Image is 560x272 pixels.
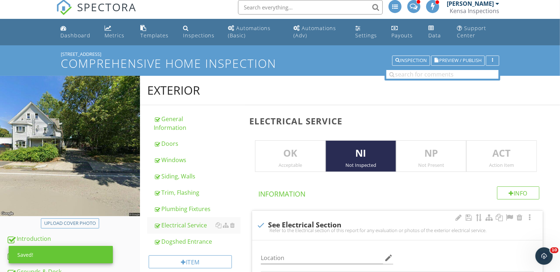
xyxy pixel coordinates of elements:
div: Templates [140,32,169,39]
h3: Electrical Service [249,116,548,126]
div: Automations (Basic) [228,25,271,39]
i: edit [385,254,393,262]
a: Settings [352,22,383,42]
div: Data [428,32,441,39]
div: Doors [154,139,241,148]
div: Siding, Walls [154,172,241,181]
div: Not Present [396,162,466,168]
a: Dashboard [58,22,96,42]
div: Acceptable [255,162,325,168]
div: Payouts [391,32,413,39]
div: Trim, Flashing [154,188,241,197]
a: Metrics [102,22,132,42]
input: Location [261,252,383,264]
div: [STREET_ADDRESS] [61,51,500,57]
button: Inspection [392,55,430,66]
div: Appointment Details [7,251,140,260]
div: Introduction [7,234,140,244]
p: NP [396,146,466,161]
a: Preview / Publish [431,57,485,63]
a: Templates [137,22,174,42]
div: Saved! [9,246,113,263]
a: Inspections [180,22,220,42]
div: Refer to the Electrical section of this report for any evaluation or photos of the exterior elect... [256,227,538,233]
p: ACT [467,146,536,161]
a: Inspection [392,57,430,63]
div: Plumbing Fixtures [154,205,241,213]
div: Item [149,255,232,268]
h1: Comprehensive Home Inspection [61,57,500,70]
button: Preview / Publish [431,55,485,66]
p: NI [326,146,396,161]
a: Payouts [389,22,420,42]
h4: Information [258,186,539,199]
a: Automations (Advanced) [290,22,347,42]
a: Automations (Basic) [225,22,285,42]
div: Upload cover photo [44,220,96,227]
p: OK [255,146,325,161]
input: search for comments [386,70,499,79]
div: Exterior [147,83,200,98]
a: Data [425,22,448,42]
div: Kensa Inspections [450,7,499,15]
span: 10 [550,247,559,253]
div: Inspections [183,32,215,39]
div: Support Center [457,25,486,39]
button: Upload cover photo [41,218,99,228]
div: Windows [154,156,241,164]
div: Inspection [395,58,427,63]
div: General Information [154,115,241,132]
div: Automations (Adv) [293,25,336,39]
a: Support Center [454,22,502,42]
div: Not Inspected [326,162,396,168]
div: Metrics [105,32,124,39]
span: Preview / Publish [439,58,481,63]
div: Dashboard [60,32,90,39]
div: Electrical Service [154,221,241,230]
a: SPECTORA [56,5,136,21]
div: Settings [355,32,377,39]
div: Info [497,186,540,199]
iframe: Intercom live chat [535,247,553,265]
div: Action Item [467,162,536,168]
div: Dogshed Entrance [154,237,241,246]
